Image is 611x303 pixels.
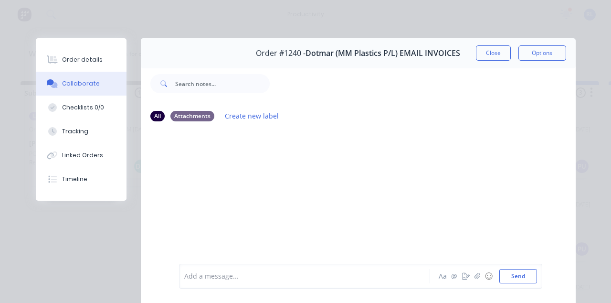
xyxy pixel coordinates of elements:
button: Timeline [36,167,126,191]
button: Order details [36,48,126,72]
button: Checklists 0/0 [36,96,126,119]
div: All [150,111,165,121]
button: Linked Orders [36,143,126,167]
button: Close [476,45,511,61]
div: Attachments [170,111,214,121]
button: Tracking [36,119,126,143]
button: Collaborate [36,72,126,96]
button: Options [518,45,566,61]
input: Search notes... [175,74,270,93]
div: Tracking [62,127,88,136]
button: @ [449,271,460,282]
button: Aa [437,271,449,282]
button: Send [499,269,537,283]
div: Linked Orders [62,151,103,160]
button: ☺ [483,271,495,282]
div: Checklists 0/0 [62,103,104,112]
div: Order details [62,55,103,64]
div: Timeline [62,175,87,184]
div: Collaborate [62,79,100,88]
span: Order #1240 - [256,49,305,58]
span: Dotmar (MM Plastics P/L) EMAIL INVOICES [305,49,460,58]
button: Create new label [220,109,284,122]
